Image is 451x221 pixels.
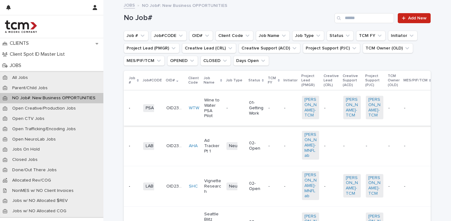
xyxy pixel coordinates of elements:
p: - [324,184,338,189]
p: - [388,184,399,189]
a: AHA [189,143,198,149]
input: Search [334,13,394,23]
a: [PERSON_NAME]-TCM [368,97,381,118]
a: [PERSON_NAME]-TCM [346,175,358,196]
p: Job Type [226,77,242,84]
p: TCM Owner (OLD) [388,73,400,89]
span: LAB [143,182,156,190]
p: - [404,143,422,149]
button: OID# [189,31,213,41]
p: Parent/Child Jobs [7,85,53,91]
p: - [324,105,338,111]
p: - [129,142,132,149]
p: - [404,105,422,111]
p: Creative Lead (CRL) [324,73,339,89]
button: Job # [124,31,148,41]
span: LAB [143,142,156,150]
p: Open Trafficking/Encoding Jobs [7,126,81,132]
p: Allocated Rev/COG [7,178,56,183]
p: OID2388 [166,104,185,111]
span: Add New [408,16,427,20]
p: - [324,143,338,149]
p: 02-Open [249,181,263,192]
a: Add New [398,13,431,23]
p: Ad Tracker Pt 1 [204,138,222,154]
p: JOBS [7,63,26,69]
button: Job Name [256,31,290,41]
p: NO Job#: New Business OPPORTUNITIES [142,2,227,8]
a: SHC [189,184,198,189]
button: TCM Owner (OLD) [363,43,413,53]
button: CLOSED [200,56,231,66]
p: Jobs w/ NO Allocated $REV [7,198,73,203]
p: - [284,184,297,189]
p: OID2384 [166,142,185,149]
button: Project Support (PJC) [303,43,360,53]
p: Project Support (PJC) [365,73,384,89]
p: Client Spot ID Master List [7,51,70,57]
a: [PERSON_NAME]-TCM [368,175,381,196]
p: - [129,104,132,111]
p: - [284,105,297,111]
a: WTW [189,105,199,111]
p: Status [248,77,260,84]
p: Wine to Water PSA Pilot [204,98,222,119]
p: 02-Open [249,141,263,151]
button: Status [327,31,354,41]
p: - [268,184,279,189]
button: Job#CODE [151,31,187,41]
p: Vignette Research [204,178,222,194]
p: Open NeuroLab Jobs [7,137,61,142]
button: Client Code [215,31,253,41]
button: Initiator [388,31,417,41]
p: 01-Getting Work [249,100,263,116]
img: 4hMmSqQkux38exxPVZHQ [5,20,37,33]
p: MES/PIF/TCM [403,77,428,84]
p: Client Code [188,75,200,86]
p: - [366,143,383,149]
p: TCM FY [268,75,276,86]
p: OID# [166,77,175,84]
p: - [268,105,279,111]
button: Days Open [233,56,269,66]
p: - [388,143,399,149]
p: - [343,143,361,149]
a: JOBS [124,1,135,8]
p: - [388,105,399,111]
p: - [268,143,279,149]
p: Job Name [204,75,219,86]
span: NeuroLab [226,182,251,190]
p: Jobs w/ NO Allocated COG [7,208,71,214]
button: Project Lead (PMGR) [124,43,179,53]
p: - [284,143,297,149]
p: NonMES w/ NO Client Invoices [7,188,79,193]
p: Job#CODE [143,77,162,84]
button: TCM FY [356,31,386,41]
a: [PERSON_NAME]-MNFLab [304,132,317,158]
p: All Jobs [7,75,33,80]
p: - [226,105,244,111]
p: NO Job#: New Business OPPORTUNITIES [7,95,101,101]
p: Open Creative/Production Jobs [7,106,81,111]
p: OID2383 [166,182,185,189]
h1: No Job# [124,13,332,23]
button: MES/PIF/TCM [124,56,165,66]
p: Initiator [283,77,298,84]
p: Creative Support (ACD) [343,73,361,89]
a: [PERSON_NAME]-MNFLab [304,172,317,199]
p: - [404,184,422,189]
button: OPENED [167,56,198,66]
p: Jobs On Hold [7,147,45,152]
p: Open CTV Jobs [7,116,49,121]
span: PSA [143,104,156,112]
button: Creative Lead (CRL) [182,43,236,53]
p: Done/Out There Jobs [7,167,62,173]
p: CLIENTS [7,40,34,46]
p: Job # [129,75,135,86]
button: Job Type [292,31,324,41]
a: [PERSON_NAME]-TCM [304,97,317,118]
a: [PERSON_NAME]-TCM [346,97,358,118]
span: NeuroLab [226,142,251,150]
button: Creative Support (ACD) [239,43,300,53]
